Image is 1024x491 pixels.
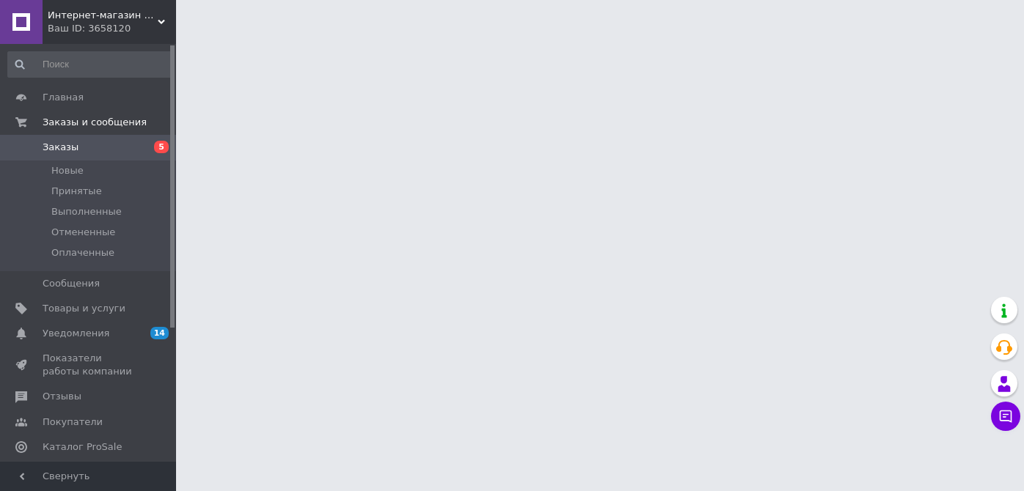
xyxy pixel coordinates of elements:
span: Уведомления [43,327,109,340]
span: Принятые [51,185,102,198]
span: Заказы [43,141,78,154]
span: Товары и услуги [43,302,125,315]
span: Каталог ProSale [43,440,122,454]
span: Сообщения [43,277,100,290]
span: Показатели работы компании [43,352,136,378]
span: 14 [150,327,169,339]
span: Интернет-магазин Mebli-AS [48,9,158,22]
span: Оплаченные [51,246,114,259]
span: Главная [43,91,84,104]
span: Выполненные [51,205,122,218]
span: Новые [51,164,84,177]
span: 5 [154,141,169,153]
div: Ваш ID: 3658120 [48,22,176,35]
span: Покупатели [43,416,103,429]
span: Отзывы [43,390,81,403]
input: Поиск [7,51,173,78]
span: Заказы и сообщения [43,116,147,129]
span: Отмененные [51,226,115,239]
button: Чат с покупателем [991,402,1020,431]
